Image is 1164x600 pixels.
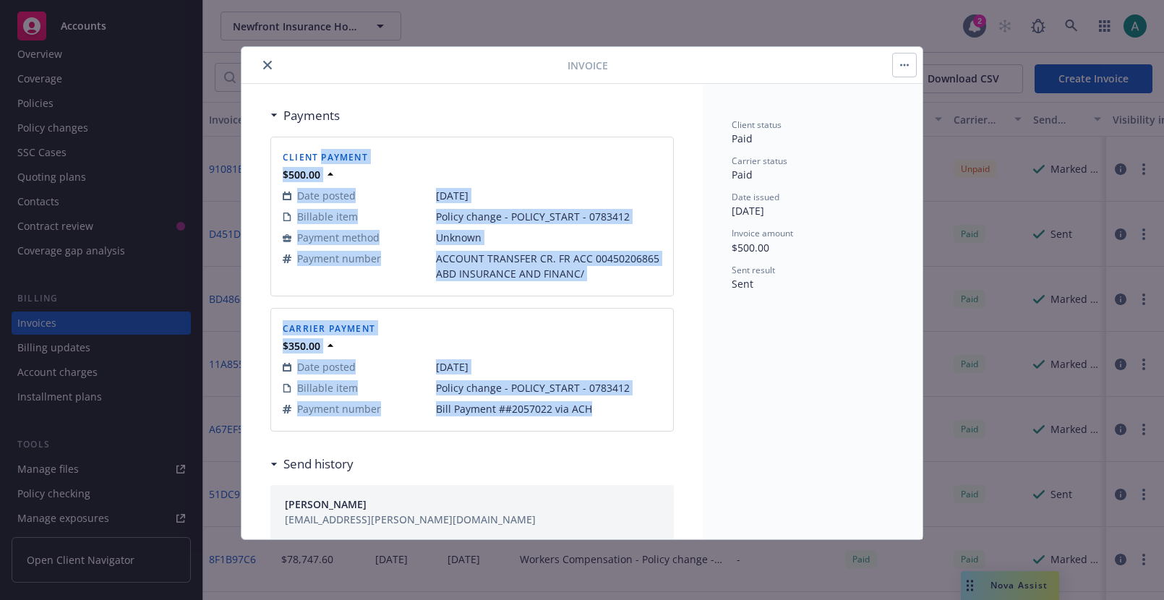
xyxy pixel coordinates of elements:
[436,188,662,203] span: [DATE]
[297,401,381,416] span: Payment number
[283,339,320,353] strong: $350.00
[270,106,340,125] div: Payments
[297,380,358,395] span: Billable item
[732,227,793,239] span: Invoice amount
[436,230,662,245] span: Unknown
[732,168,753,181] span: Paid
[283,151,368,163] span: Client payment
[732,191,779,203] span: Date issued
[732,277,753,291] span: Sent
[732,204,764,218] span: [DATE]
[436,380,662,395] span: Policy change - POLICY_START - 0783412
[732,264,775,276] span: Sent result
[297,209,358,224] span: Billable item
[732,241,769,254] span: $500.00
[436,401,662,416] span: Bill Payment ##2057022 via ACH
[297,230,380,245] span: Payment method
[285,497,367,512] span: [PERSON_NAME]
[732,155,787,167] span: Carrier status
[436,251,662,281] span: ACCOUNT TRANSFER CR. FR ACC 00450206865 ABD INSURANCE AND FINANC/
[732,119,782,131] span: Client status
[285,512,536,527] div: [EMAIL_ADDRESS][PERSON_NAME][DOMAIN_NAME]
[283,322,375,335] span: Carrier payment
[436,209,662,224] span: Policy change - POLICY_START - 0783412
[297,188,356,203] span: Date posted
[259,56,276,74] button: close
[732,132,753,145] span: Paid
[283,455,354,473] h3: Send history
[270,455,354,473] div: Send history
[285,497,536,512] button: [PERSON_NAME]
[436,359,662,374] span: [DATE]
[283,168,320,181] strong: $500.00
[297,359,356,374] span: Date posted
[297,251,381,266] span: Payment number
[283,106,340,125] h3: Payments
[568,58,608,73] span: Invoice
